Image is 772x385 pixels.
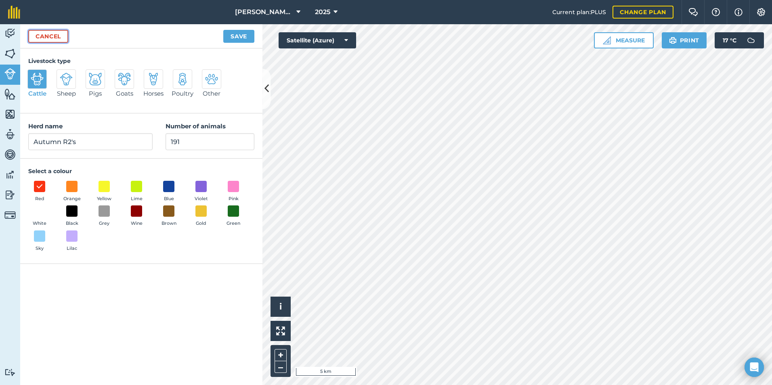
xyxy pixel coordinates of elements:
img: svg+xml;base64,PD94bWwgdmVyc2lvbj0iMS4wIiBlbmNvZGluZz0idXRmLTgiPz4KPCEtLSBHZW5lcmF0b3I6IEFkb2JlIE... [4,209,16,221]
span: Cattle [28,89,46,98]
img: svg+xml;base64,PD94bWwgdmVyc2lvbj0iMS4wIiBlbmNvZGluZz0idXRmLTgiPz4KPCEtLSBHZW5lcmF0b3I6IEFkb2JlIE... [4,27,16,40]
img: svg+xml;base64,PD94bWwgdmVyc2lvbj0iMS4wIiBlbmNvZGluZz0idXRmLTgiPz4KPCEtLSBHZW5lcmF0b3I6IEFkb2JlIE... [4,368,16,376]
img: svg+xml;base64,PHN2ZyB4bWxucz0iaHR0cDovL3d3dy53My5vcmcvMjAwMC9zdmciIHdpZHRoPSIxOSIgaGVpZ2h0PSIyNC... [669,36,677,45]
button: Orange [61,181,83,203]
button: Measure [594,32,654,48]
span: 2025 [315,7,330,17]
span: Pigs [89,89,102,98]
span: Lime [131,195,143,203]
span: Pink [229,195,239,203]
img: svg+xml;base64,PHN2ZyB4bWxucz0iaHR0cDovL3d3dy53My5vcmcvMjAwMC9zdmciIHdpZHRoPSI1NiIgaGVpZ2h0PSI2MC... [4,88,16,100]
button: Brown [157,205,180,227]
span: i [279,301,282,312]
span: Green [227,220,240,227]
a: Change plan [613,6,673,19]
button: Satellite (Azure) [279,32,356,48]
button: Print [662,32,707,48]
button: Gold [190,205,212,227]
img: svg+xml;base64,PD94bWwgdmVyc2lvbj0iMS4wIiBlbmNvZGluZz0idXRmLTgiPz4KPCEtLSBHZW5lcmF0b3I6IEFkb2JlIE... [118,73,131,86]
span: Poultry [172,89,193,98]
span: 17 ° C [723,32,736,48]
strong: Number of animals [166,122,226,130]
img: Ruler icon [603,36,611,44]
strong: Herd name [28,122,63,130]
button: Lilac [61,230,83,252]
span: [PERSON_NAME] LTD [235,7,293,17]
button: i [271,297,291,317]
img: Two speech bubbles overlapping with the left bubble in the forefront [688,8,698,16]
span: Violet [195,195,208,203]
strong: Select a colour [28,167,72,175]
button: Blue [157,181,180,203]
button: Violet [190,181,212,203]
img: svg+xml;base64,PD94bWwgdmVyc2lvbj0iMS4wIiBlbmNvZGluZz0idXRmLTgiPz4KPCEtLSBHZW5lcmF0b3I6IEFkb2JlIE... [4,169,16,181]
button: Black [61,205,83,227]
span: Orange [63,195,81,203]
span: Horses [143,89,164,98]
span: Brown [162,220,176,227]
button: 17 °C [715,32,764,48]
button: Grey [93,205,115,227]
img: svg+xml;base64,PD94bWwgdmVyc2lvbj0iMS4wIiBlbmNvZGluZz0idXRmLTgiPz4KPCEtLSBHZW5lcmF0b3I6IEFkb2JlIE... [89,73,102,86]
span: Black [66,220,78,227]
div: Open Intercom Messenger [745,358,764,377]
img: svg+xml;base64,PD94bWwgdmVyc2lvbj0iMS4wIiBlbmNvZGluZz0idXRmLTgiPz4KPCEtLSBHZW5lcmF0b3I6IEFkb2JlIE... [176,73,189,86]
button: Red [28,181,51,203]
button: Yellow [93,181,115,203]
span: White [33,220,46,227]
img: svg+xml;base64,PHN2ZyB4bWxucz0iaHR0cDovL3d3dy53My5vcmcvMjAwMC9zdmciIHdpZHRoPSI1NiIgaGVpZ2h0PSI2MC... [4,48,16,60]
span: Sheep [57,89,76,98]
button: + [275,349,287,361]
img: svg+xml;base64,PD94bWwgdmVyc2lvbj0iMS4wIiBlbmNvZGluZz0idXRmLTgiPz4KPCEtLSBHZW5lcmF0b3I6IEFkb2JlIE... [31,73,44,86]
button: – [275,361,287,373]
button: Lime [125,181,148,203]
img: svg+xml;base64,PD94bWwgdmVyc2lvbj0iMS4wIiBlbmNvZGluZz0idXRmLTgiPz4KPCEtLSBHZW5lcmF0b3I6IEFkb2JlIE... [60,73,73,86]
button: Pink [222,181,245,203]
img: svg+xml;base64,PHN2ZyB4bWxucz0iaHR0cDovL3d3dy53My5vcmcvMjAwMC9zdmciIHdpZHRoPSIxNyIgaGVpZ2h0PSIxNy... [734,7,743,17]
span: Red [35,195,44,203]
img: svg+xml;base64,PD94bWwgdmVyc2lvbj0iMS4wIiBlbmNvZGluZz0idXRmLTgiPz4KPCEtLSBHZW5lcmF0b3I6IEFkb2JlIE... [147,73,160,86]
span: Goats [116,89,133,98]
h4: Livestock type [28,56,254,65]
span: Current plan : PLUS [552,8,606,17]
span: Gold [196,220,206,227]
button: White [28,205,51,227]
span: Other [203,89,220,98]
span: Grey [99,220,109,227]
span: Lilac [67,245,77,252]
img: svg+xml;base64,PD94bWwgdmVyc2lvbj0iMS4wIiBlbmNvZGluZz0idXRmLTgiPz4KPCEtLSBHZW5lcmF0b3I6IEFkb2JlIE... [4,189,16,201]
button: Wine [125,205,148,227]
img: svg+xml;base64,PD94bWwgdmVyc2lvbj0iMS4wIiBlbmNvZGluZz0idXRmLTgiPz4KPCEtLSBHZW5lcmF0b3I6IEFkb2JlIE... [4,128,16,140]
img: fieldmargin Logo [8,6,20,19]
img: A cog icon [756,8,766,16]
img: svg+xml;base64,PD94bWwgdmVyc2lvbj0iMS4wIiBlbmNvZGluZz0idXRmLTgiPz4KPCEtLSBHZW5lcmF0b3I6IEFkb2JlIE... [4,149,16,161]
img: svg+xml;base64,PD94bWwgdmVyc2lvbj0iMS4wIiBlbmNvZGluZz0idXRmLTgiPz4KPCEtLSBHZW5lcmF0b3I6IEFkb2JlIE... [4,68,16,80]
img: A question mark icon [711,8,721,16]
span: Sky [36,245,44,252]
span: Blue [164,195,174,203]
img: svg+xml;base64,PD94bWwgdmVyc2lvbj0iMS4wIiBlbmNvZGluZz0idXRmLTgiPz4KPCEtLSBHZW5lcmF0b3I6IEFkb2JlIE... [205,73,218,86]
img: Four arrows, one pointing top left, one top right, one bottom right and the last bottom left [276,326,285,335]
img: svg+xml;base64,PD94bWwgdmVyc2lvbj0iMS4wIiBlbmNvZGluZz0idXRmLTgiPz4KPCEtLSBHZW5lcmF0b3I6IEFkb2JlIE... [743,32,759,48]
button: Green [222,205,245,227]
img: svg+xml;base64,PHN2ZyB4bWxucz0iaHR0cDovL3d3dy53My5vcmcvMjAwMC9zdmciIHdpZHRoPSIxOCIgaGVpZ2h0PSIyNC... [36,182,43,191]
button: Save [223,30,254,43]
a: Cancel [28,30,68,43]
span: Yellow [97,195,111,203]
img: svg+xml;base64,PHN2ZyB4bWxucz0iaHR0cDovL3d3dy53My5vcmcvMjAwMC9zdmciIHdpZHRoPSI1NiIgaGVpZ2h0PSI2MC... [4,108,16,120]
button: Sky [28,230,51,252]
span: Wine [131,220,143,227]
